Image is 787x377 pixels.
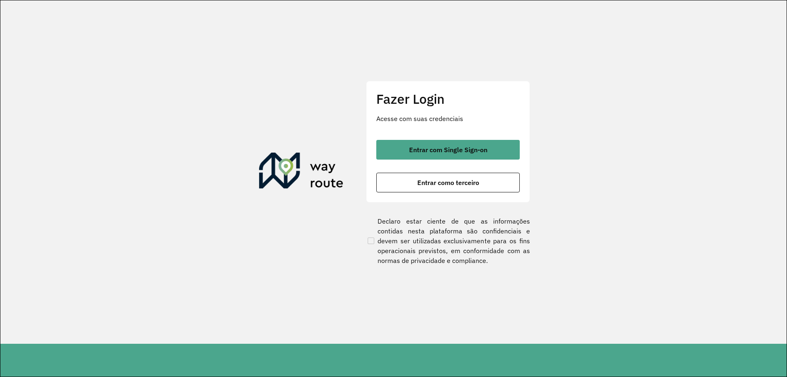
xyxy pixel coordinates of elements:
label: Declaro estar ciente de que as informações contidas nesta plataforma são confidenciais e devem se... [366,216,530,265]
button: button [376,140,520,160]
img: Roteirizador AmbevTech [259,153,343,192]
button: button [376,173,520,192]
span: Entrar como terceiro [417,179,479,186]
h2: Fazer Login [376,91,520,107]
span: Entrar com Single Sign-on [409,146,487,153]
p: Acesse com suas credenciais [376,114,520,123]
